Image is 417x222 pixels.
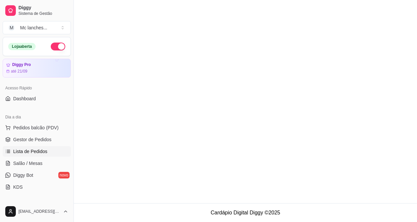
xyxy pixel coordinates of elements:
article: Diggy Pro [12,62,31,67]
button: Select a team [3,21,71,34]
span: Pedidos balcão (PDV) [13,124,59,131]
div: Acesso Rápido [3,83,71,93]
a: Dashboard [3,93,71,104]
span: Sistema de Gestão [18,11,68,16]
button: Alterar Status [51,43,65,50]
span: Diggy [18,5,68,11]
button: [EMAIL_ADDRESS][DOMAIN_NAME] [3,204,71,219]
span: Dashboard [13,95,36,102]
a: Diggy Botnovo [3,170,71,180]
span: Diggy Bot [13,172,33,178]
div: Loja aberta [8,43,36,50]
span: M [8,24,15,31]
a: DiggySistema de Gestão [3,3,71,18]
a: Salão / Mesas [3,158,71,169]
span: [EMAIL_ADDRESS][DOMAIN_NAME] [18,209,60,214]
div: Dia a dia [3,112,71,122]
a: Gestor de Pedidos [3,134,71,145]
a: Lista de Pedidos [3,146,71,157]
div: Catálogo [3,200,71,211]
span: Gestor de Pedidos [13,136,51,143]
span: Lista de Pedidos [13,148,47,155]
span: Salão / Mesas [13,160,43,167]
div: Mc lanches ... [20,24,47,31]
footer: Cardápio Digital Diggy © 2025 [74,203,417,222]
a: Diggy Proaté 21/09 [3,59,71,78]
button: Pedidos balcão (PDV) [3,122,71,133]
article: até 21/09 [11,69,27,74]
span: KDS [13,184,23,190]
a: KDS [3,182,71,192]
